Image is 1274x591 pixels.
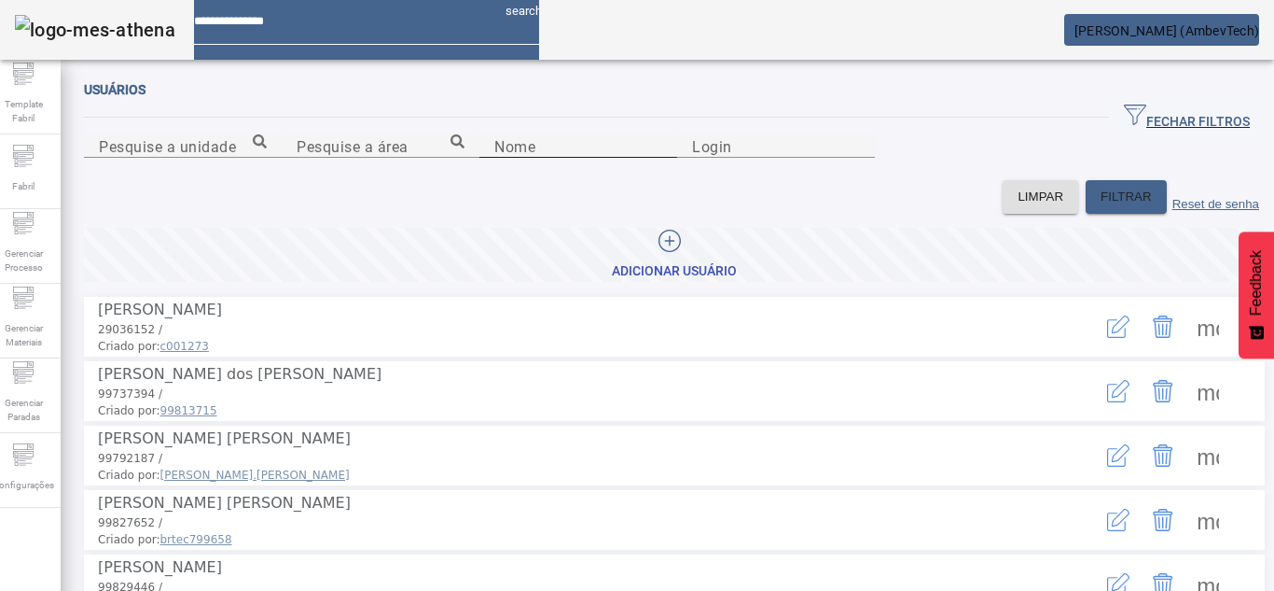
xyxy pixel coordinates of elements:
span: c001273 [160,340,209,353]
mat-label: Nome [494,137,535,155]
button: Mais [1185,498,1230,542]
button: Delete [1141,369,1185,414]
span: 29036152 / [98,323,162,336]
button: Mais [1185,369,1230,414]
span: Criado por: [98,338,1066,355]
span: [PERSON_NAME] (AmbevTech) [1074,23,1259,38]
input: Number [297,135,464,158]
button: Delete [1141,498,1185,542]
span: [PERSON_NAME].[PERSON_NAME] [160,469,350,482]
span: [PERSON_NAME] dos [PERSON_NAME] [98,365,381,383]
span: Fabril [7,174,40,199]
button: Delete [1141,304,1185,349]
span: Criado por: [98,531,1066,548]
button: Mais [1185,304,1230,349]
button: Feedback - Mostrar pesquisa [1239,232,1274,359]
span: Feedback [1248,250,1265,316]
span: brtec799658 [160,533,232,546]
img: logo-mes-athena [15,15,175,45]
mat-label: Login [692,137,732,155]
mat-label: Pesquise a unidade [99,137,236,155]
label: Reset de senha [1172,197,1259,211]
span: [PERSON_NAME] [PERSON_NAME] [98,429,351,447]
button: Reset de senha [1167,180,1265,214]
button: Mais [1185,433,1230,478]
button: Delete [1141,433,1185,478]
button: FILTRAR [1086,180,1167,214]
span: 99827652 / [98,516,162,529]
span: Criado por: [98,467,1066,484]
span: 99737394 / [98,387,162,401]
button: Adicionar Usuário [84,228,1265,282]
input: Number [99,135,267,158]
button: LIMPAR [1003,180,1078,214]
mat-label: Pesquise a área [297,137,409,155]
span: [PERSON_NAME] [PERSON_NAME] [98,494,351,512]
span: 99792187 / [98,452,162,465]
button: FECHAR FILTROS [1109,101,1265,134]
span: FECHAR FILTROS [1124,104,1250,132]
span: 99813715 [160,404,217,417]
span: FILTRAR [1101,188,1152,206]
span: [PERSON_NAME] [98,558,222,576]
span: Criado por: [98,402,1066,419]
span: Usuários [84,82,145,97]
span: LIMPAR [1018,188,1063,206]
div: Adicionar Usuário [612,262,737,281]
span: [PERSON_NAME] [98,301,222,318]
